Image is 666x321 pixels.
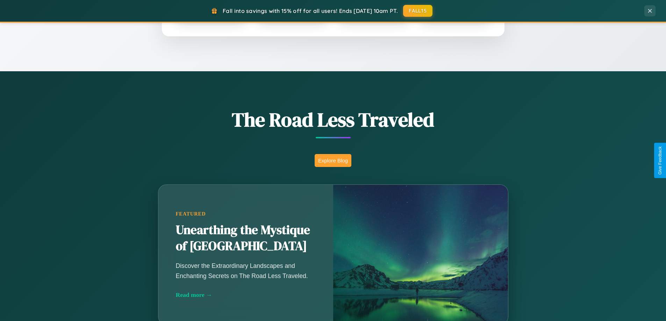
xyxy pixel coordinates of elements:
p: Discover the Extraordinary Landscapes and Enchanting Secrets on The Road Less Traveled. [176,261,316,280]
div: Featured [176,211,316,217]
h2: Unearthing the Mystique of [GEOGRAPHIC_DATA] [176,222,316,254]
div: Give Feedback [658,146,663,175]
span: Fall into savings with 15% off for all users! Ends [DATE] 10am PT. [223,7,398,14]
button: Explore Blog [315,154,351,167]
div: Read more → [176,291,316,299]
h1: The Road Less Traveled [123,106,543,133]
button: FALL15 [403,5,432,17]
